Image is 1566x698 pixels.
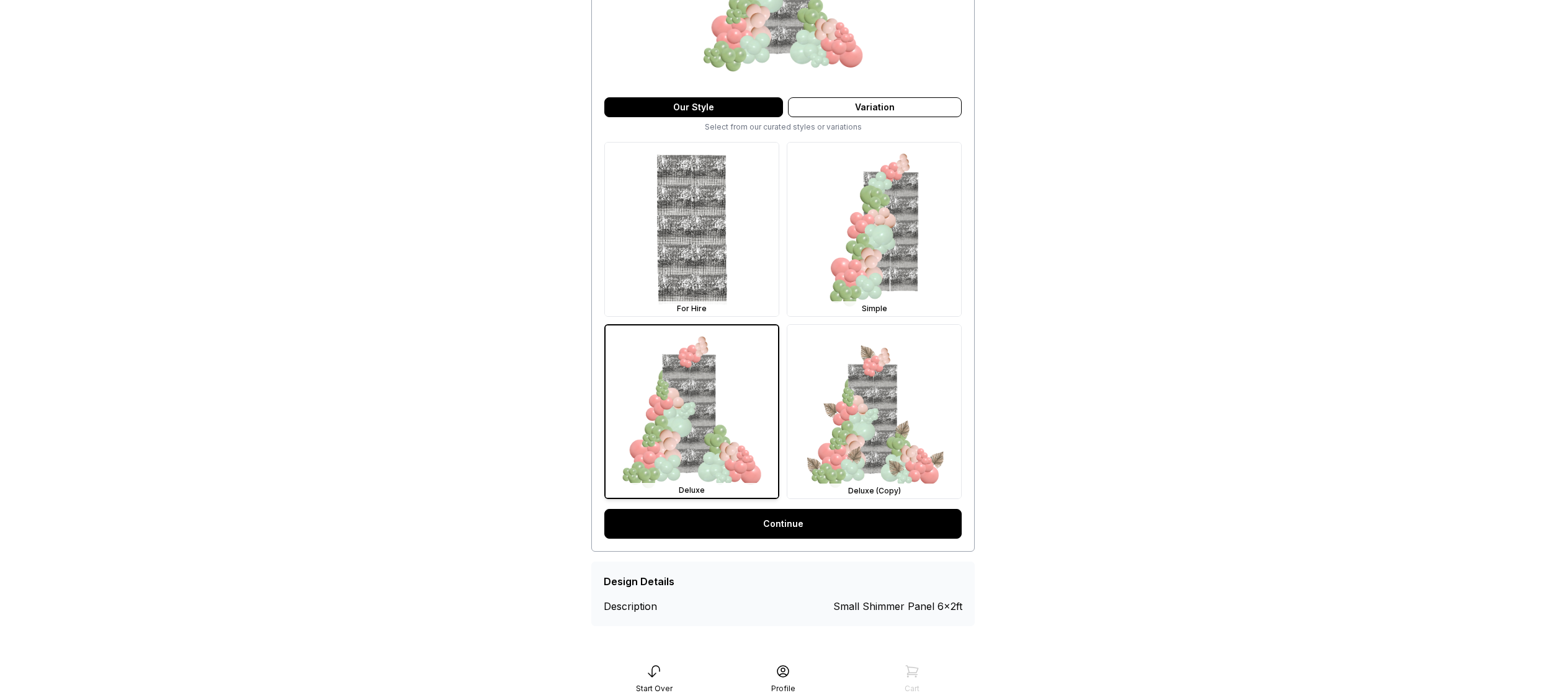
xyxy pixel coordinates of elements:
div: Deluxe [608,485,776,495]
img: Deluxe [606,325,778,498]
div: Description [604,599,694,614]
div: Our Style [604,97,783,117]
img: For Hire [605,143,779,316]
img: Deluxe (Copy) [787,325,961,498]
div: Start Over [636,684,673,694]
div: Design Details [604,574,674,589]
div: Variation [788,97,962,117]
div: Small Shimmer Panel 6x2ft [833,599,962,614]
div: Select from our curated styles or variations [604,122,962,132]
div: Deluxe (Copy) [790,486,959,496]
div: Profile [771,684,795,694]
div: Cart [905,684,919,694]
div: For Hire [607,304,776,314]
a: Continue [604,509,962,539]
div: Simple [790,304,959,314]
img: Simple [787,143,961,316]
